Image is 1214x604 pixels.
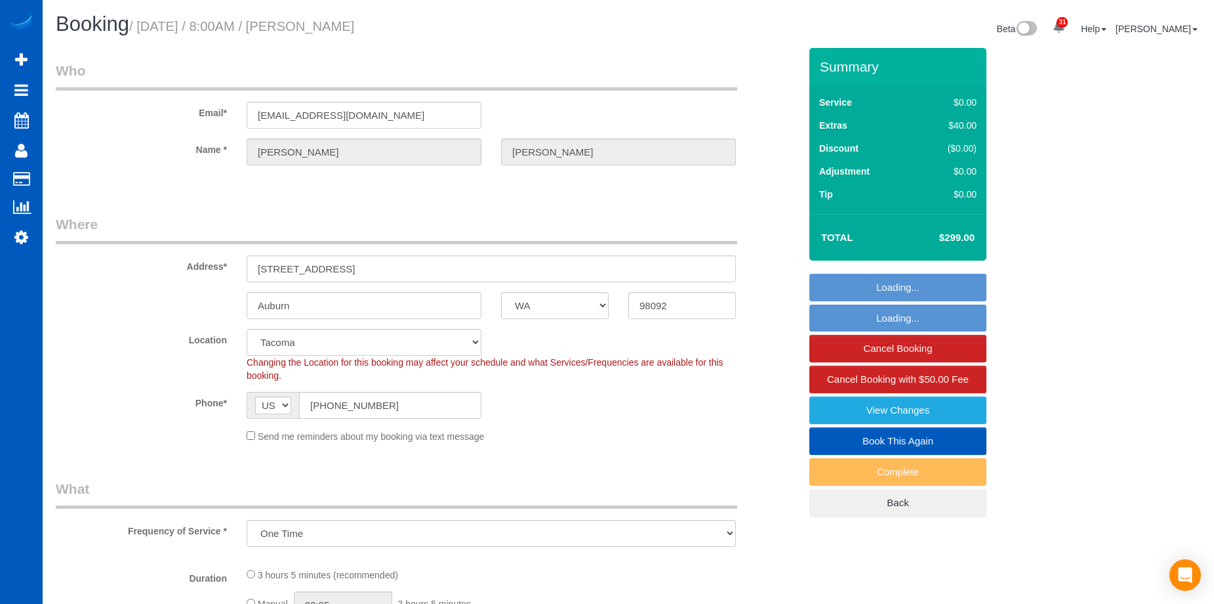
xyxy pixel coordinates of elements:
[56,61,737,91] legend: Who
[247,102,481,129] input: Email*
[920,96,977,109] div: $0.00
[920,119,977,132] div: $40.00
[628,292,736,319] input: Zip Code*
[1081,24,1106,34] a: Help
[46,102,237,119] label: Email*
[997,24,1038,34] a: Beta
[129,19,354,33] small: / [DATE] / 8:00AM / [PERSON_NAME]
[56,12,129,35] span: Booking
[247,357,723,381] span: Changing the Location for this booking may affect your schedule and what Services/Frequencies are...
[258,570,398,580] span: 3 hours 5 minutes (recommended)
[1015,21,1037,38] img: New interface
[821,232,853,243] strong: Total
[501,139,736,165] input: Last Name*
[827,374,969,385] span: Cancel Booking with $50.00 Fee
[46,139,237,156] label: Name *
[920,165,977,178] div: $0.00
[819,165,870,178] label: Adjustment
[56,479,737,509] legend: What
[809,366,986,393] a: Cancel Booking with $50.00 Fee
[809,489,986,517] a: Back
[46,567,237,585] label: Duration
[1057,17,1068,28] span: 31
[1169,559,1201,591] div: Open Intercom Messenger
[819,188,833,201] label: Tip
[819,119,847,132] label: Extras
[56,215,737,244] legend: Where
[809,427,986,455] a: Book This Again
[1116,24,1198,34] a: [PERSON_NAME]
[819,142,859,155] label: Discount
[247,292,481,319] input: City*
[46,392,237,410] label: Phone*
[820,59,980,74] h3: Summary
[247,139,481,165] input: First Name*
[258,431,485,442] span: Send me reminders about my booking via text message
[299,392,481,419] input: Phone*
[920,142,977,155] div: ($0.00)
[900,232,975,244] h4: $299.00
[8,13,34,32] img: Automaid Logo
[920,188,977,201] div: $0.00
[809,335,986,362] a: Cancel Booking
[46,329,237,347] label: Location
[809,397,986,424] a: View Changes
[46,255,237,273] label: Address*
[819,96,852,109] label: Service
[46,520,237,538] label: Frequency of Service *
[1046,13,1072,42] a: 31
